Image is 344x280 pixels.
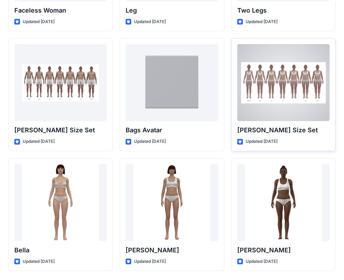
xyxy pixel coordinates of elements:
p: Updated [DATE] [246,258,278,265]
p: [PERSON_NAME] [126,245,218,255]
p: Bags Avatar [126,125,218,135]
p: Two Legs [237,6,330,15]
a: Olivia Size Set [237,44,330,121]
p: Leg [126,6,218,15]
p: Updated [DATE] [23,18,55,26]
p: Updated [DATE] [134,258,166,265]
p: [PERSON_NAME] Size Set [237,125,330,135]
p: Updated [DATE] [246,138,278,145]
a: Bella [14,164,107,241]
p: [PERSON_NAME] [237,245,330,255]
a: Gabrielle [237,164,330,241]
p: Updated [DATE] [23,258,55,265]
p: Updated [DATE] [134,138,166,145]
p: Updated [DATE] [23,138,55,145]
p: Faceless Woman [14,6,107,15]
p: Bella [14,245,107,255]
p: Updated [DATE] [134,18,166,26]
p: Updated [DATE] [246,18,278,26]
a: Oliver Size Set [14,44,107,121]
p: [PERSON_NAME] Size Set [14,125,107,135]
a: Emma [126,164,218,241]
a: Bags Avatar [126,44,218,121]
